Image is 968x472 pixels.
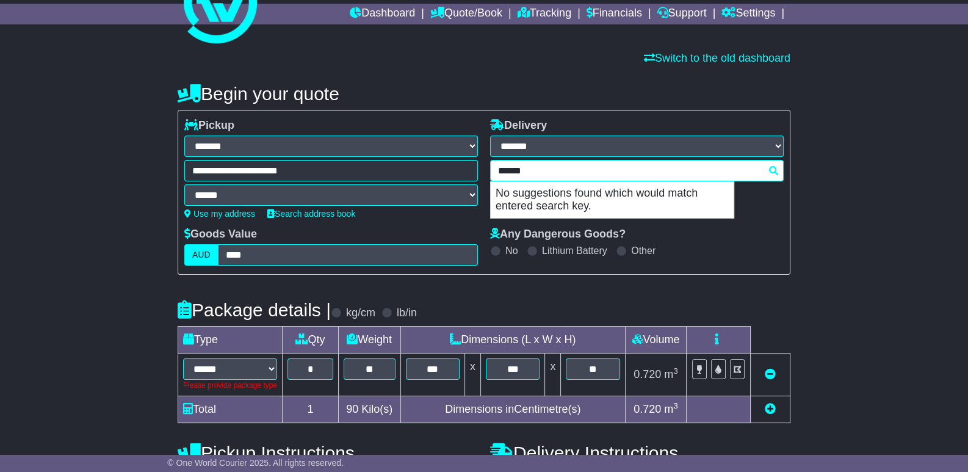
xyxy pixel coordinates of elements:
[721,4,775,24] a: Settings
[184,228,257,241] label: Goods Value
[465,354,481,396] td: x
[346,403,358,415] span: 90
[178,327,283,354] td: Type
[490,160,784,181] typeahead: Please provide city
[397,307,417,320] label: lb/in
[490,119,547,133] label: Delivery
[400,396,625,423] td: Dimensions in Centimetre(s)
[490,228,626,241] label: Any Dangerous Goods?
[184,119,234,133] label: Pickup
[178,300,331,320] h4: Package details |
[625,327,686,354] td: Volume
[644,52,790,64] a: Switch to the old dashboard
[587,4,642,24] a: Financials
[400,327,625,354] td: Dimensions (L x W x H)
[184,244,219,266] label: AUD
[505,245,518,256] label: No
[283,396,339,423] td: 1
[634,368,661,380] span: 0.720
[338,327,400,354] td: Weight
[657,4,707,24] a: Support
[664,403,678,415] span: m
[631,245,656,256] label: Other
[542,245,607,256] label: Lithium Battery
[178,84,790,104] h4: Begin your quote
[673,366,678,376] sup: 3
[765,403,776,415] a: Add new item
[283,327,339,354] td: Qty
[178,396,283,423] td: Total
[664,368,678,380] span: m
[184,209,255,219] a: Use my address
[178,443,478,463] h4: Pickup Instructions
[350,4,415,24] a: Dashboard
[267,209,355,219] a: Search address book
[338,396,400,423] td: Kilo(s)
[490,443,790,463] h4: Delivery Instructions
[491,182,734,218] p: No suggestions found which would match entered search key.
[634,403,661,415] span: 0.720
[346,307,375,320] label: kg/cm
[430,4,502,24] a: Quote/Book
[673,401,678,410] sup: 3
[183,380,277,391] div: Please provide package type
[765,368,776,380] a: Remove this item
[167,458,344,468] span: © One World Courier 2025. All rights reserved.
[518,4,571,24] a: Tracking
[545,354,561,396] td: x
